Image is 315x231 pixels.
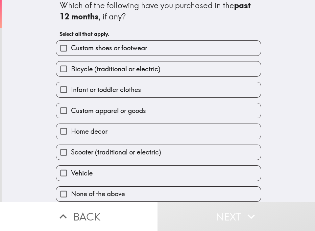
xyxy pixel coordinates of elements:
[56,124,261,139] button: Home decor
[71,189,125,198] span: None of the above
[56,103,261,118] button: Custom apparel or goods
[71,148,161,157] span: Scooter (traditional or electric)
[71,106,146,115] span: Custom apparel or goods
[56,166,261,180] button: Vehicle
[60,0,253,21] b: past 12 months
[56,187,261,201] button: None of the above
[71,64,160,74] span: Bicycle (traditional or electric)
[71,127,108,136] span: Home decor
[56,41,261,56] button: Custom shoes or footwear
[56,145,261,160] button: Scooter (traditional or electric)
[157,202,315,231] button: Next
[60,30,257,37] h6: Select all that apply.
[71,43,147,53] span: Custom shoes or footwear
[71,169,93,178] span: Vehicle
[71,85,141,94] span: Infant or toddler clothes
[56,82,261,97] button: Infant or toddler clothes
[56,61,261,76] button: Bicycle (traditional or electric)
